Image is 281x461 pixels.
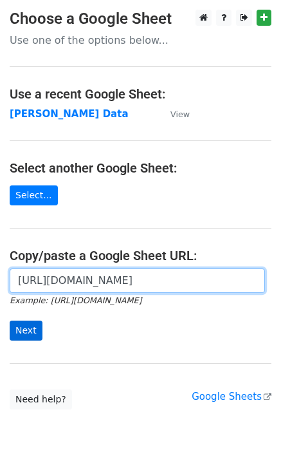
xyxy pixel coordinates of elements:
a: [PERSON_NAME] Data [10,108,129,120]
p: Use one of the options below... [10,33,271,47]
a: View [158,108,190,120]
h4: Select another Google Sheet: [10,160,271,176]
a: Google Sheets [192,391,271,402]
input: Next [10,321,42,341]
h4: Copy/paste a Google Sheet URL: [10,248,271,263]
input: Paste your Google Sheet URL here [10,268,265,293]
iframe: Chat Widget [217,399,281,461]
small: Example: [URL][DOMAIN_NAME] [10,296,141,305]
a: Need help? [10,390,72,409]
a: Select... [10,185,58,205]
small: View [170,109,190,119]
h3: Choose a Google Sheet [10,10,271,28]
h4: Use a recent Google Sheet: [10,86,271,102]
